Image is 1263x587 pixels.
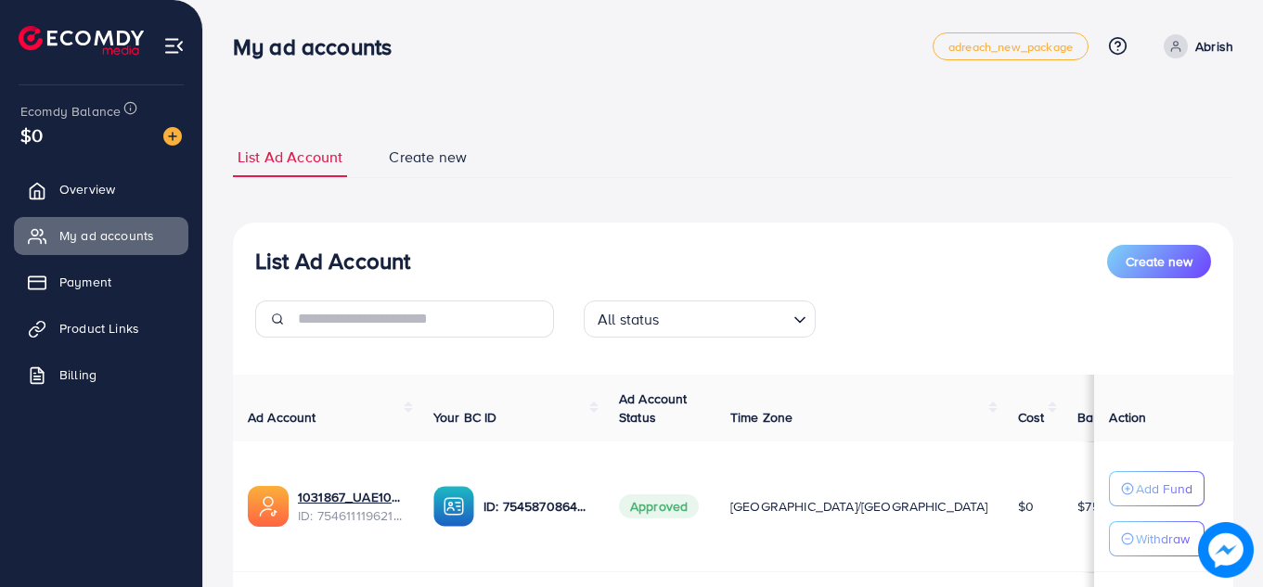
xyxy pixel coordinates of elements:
p: Add Fund [1136,478,1192,500]
a: Billing [14,356,188,393]
h3: My ad accounts [233,33,406,60]
span: Create new [389,147,467,168]
span: Your BC ID [433,408,497,427]
span: Ad Account [248,408,316,427]
span: $0 [20,121,43,148]
span: All status [594,306,664,333]
span: [GEOGRAPHIC_DATA]/[GEOGRAPHIC_DATA] [730,497,988,516]
span: Ad Account Status [619,389,688,427]
a: Payment [14,263,188,300]
button: Withdraw [1109,521,1205,556]
a: adreach_new_package [933,32,1089,60]
h3: List Ad Account [255,248,410,274]
a: My ad accounts [14,217,188,254]
span: Overview [59,180,115,198]
img: image [163,127,182,146]
div: <span class='underline'>1031867_UAE10kkk_1756966048687</span></br>7546111196215164946 [298,488,404,526]
a: Product Links [14,310,188,347]
span: Ecomdy Balance [20,102,121,121]
span: $75 [1077,497,1099,516]
span: Billing [59,365,97,384]
p: ID: 7545870864840179713 [483,495,589,517]
span: adreach_new_package [948,41,1073,53]
span: List Ad Account [238,147,342,168]
img: menu [163,35,185,57]
img: image [1198,522,1254,578]
input: Search for option [665,302,786,333]
span: Action [1109,408,1146,427]
span: My ad accounts [59,226,154,245]
button: Add Fund [1109,471,1205,506]
img: ic-ba-acc.ded83a64.svg [433,486,474,527]
div: Search for option [584,300,816,338]
span: Approved [619,494,699,518]
span: Time Zone [730,408,793,427]
a: Abrish [1156,34,1233,58]
span: Cost [1018,408,1045,427]
button: Create new [1107,245,1211,278]
span: $0 [1018,497,1034,516]
a: 1031867_UAE10kkk_1756966048687 [298,488,404,506]
p: Withdraw [1136,528,1190,550]
span: Create new [1126,252,1192,271]
span: Product Links [59,319,139,338]
img: logo [19,26,144,55]
a: Overview [14,171,188,208]
p: Abrish [1195,35,1233,57]
span: ID: 7546111196215164946 [298,506,404,525]
span: Payment [59,273,111,291]
img: ic-ads-acc.e4c84228.svg [248,486,289,527]
span: Balance [1077,408,1127,427]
